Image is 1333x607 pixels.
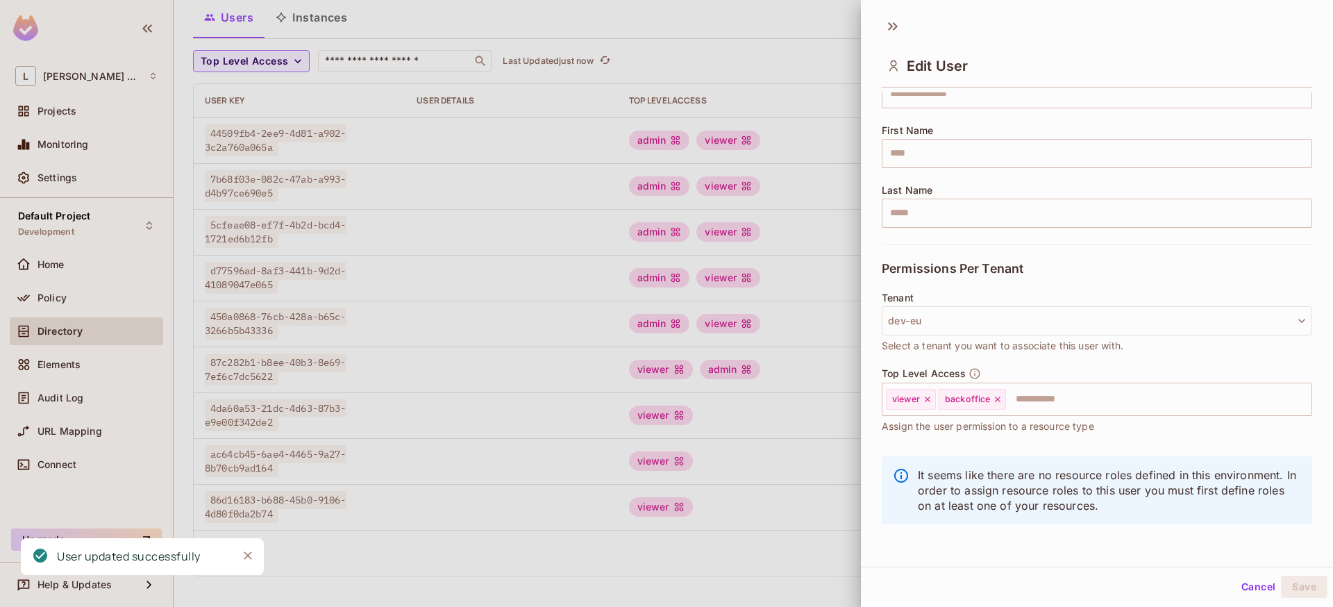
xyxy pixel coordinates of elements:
span: Permissions Per Tenant [882,262,1023,276]
div: backoffice [939,389,1007,410]
span: Select a tenant you want to associate this user with. [882,338,1123,354]
button: Save [1281,576,1327,598]
span: Tenant [882,292,914,303]
div: viewer [886,389,936,410]
button: Close [237,545,258,566]
span: Edit User [907,58,968,74]
button: dev-eu [882,306,1312,335]
button: Open [1305,397,1307,400]
span: backoffice [945,394,991,405]
span: viewer [892,394,920,405]
span: Assign the user permission to a resource type [882,419,1094,434]
span: Top Level Access [882,368,966,379]
span: First Name [882,125,934,136]
span: Last Name [882,185,932,196]
p: It seems like there are no resource roles defined in this environment. In order to assign resourc... [918,467,1301,513]
button: Cancel [1236,576,1281,598]
div: User updated successfully [57,548,201,565]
